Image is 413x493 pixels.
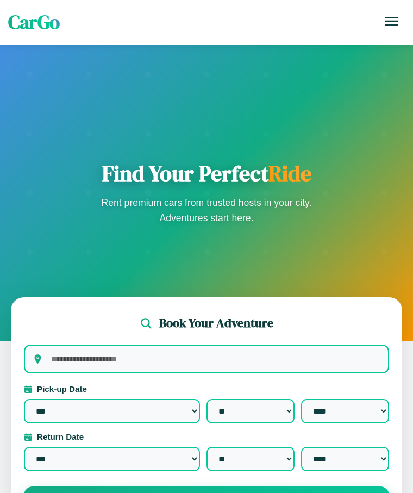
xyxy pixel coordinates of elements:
h2: Book Your Adventure [159,315,273,332]
span: Ride [268,159,311,188]
label: Return Date [24,432,389,441]
span: CarGo [8,9,60,35]
p: Rent premium cars from trusted hosts in your city. Adventures start here. [98,195,315,226]
label: Pick-up Date [24,384,389,394]
h1: Find Your Perfect [98,160,315,186]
